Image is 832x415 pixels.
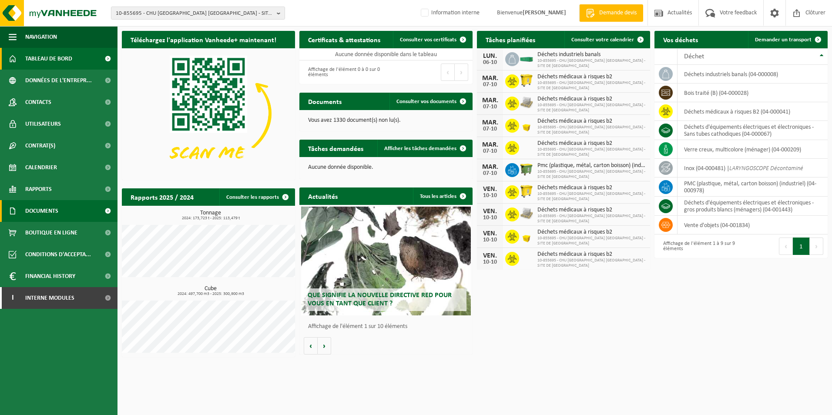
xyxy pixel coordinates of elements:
span: Consulter vos certificats [400,37,456,43]
span: 10-855695 - CHU [GEOGRAPHIC_DATA] [GEOGRAPHIC_DATA] - SITE DE [GEOGRAPHIC_DATA] [537,125,646,135]
p: Vous avez 1330 document(s) non lu(s). [308,117,464,124]
a: Que signifie la nouvelle directive RED pour vous en tant que client ? [301,207,471,315]
div: VEN. [481,252,499,259]
div: 06-10 [481,60,499,66]
div: MAR. [481,97,499,104]
span: 10-855695 - CHU [GEOGRAPHIC_DATA] [GEOGRAPHIC_DATA] - SITE DE [GEOGRAPHIC_DATA] [537,191,646,202]
div: 07-10 [481,126,499,132]
button: Previous [779,238,793,255]
span: 2024: 173,723 t - 2025: 113,479 t [126,216,295,221]
td: déchets médicaux à risques B2 (04-000041) [678,102,828,121]
span: Déchets médicaux à risques b2 [537,251,646,258]
a: Tous les articles [413,187,472,205]
td: déchets d'équipements électriques et électroniques - Sans tubes cathodiques (04-000067) [678,121,828,140]
span: 10-855695 - CHU [GEOGRAPHIC_DATA] [GEOGRAPHIC_DATA] - SITE DE [GEOGRAPHIC_DATA] [537,258,646,268]
div: 07-10 [481,82,499,88]
div: MAR. [481,141,499,148]
h2: Tâches demandées [299,140,372,157]
div: Affichage de l'élément 0 à 0 sur 0 éléments [304,63,382,82]
span: Calendrier [25,157,57,178]
div: 07-10 [481,171,499,177]
label: Information interne [419,7,480,20]
span: Pmc (plastique, métal, carton boisson) (industriel) [537,162,646,169]
h2: Vos déchets [654,31,707,48]
div: MAR. [481,75,499,82]
span: Consulter vos documents [396,99,456,104]
span: Utilisateurs [25,113,61,135]
span: Déchets médicaux à risques b2 [537,118,646,125]
h2: Tâches planifiées [477,31,544,48]
span: 10-855695 - CHU [GEOGRAPHIC_DATA] [GEOGRAPHIC_DATA] - SITE DE [GEOGRAPHIC_DATA] [537,103,646,113]
a: Consulter vos documents [389,93,472,110]
span: 2024: 497,700 m3 - 2025: 300,900 m3 [126,292,295,296]
div: MAR. [481,119,499,126]
p: Aucune donnée disponible. [308,164,464,171]
div: VEN. [481,230,499,237]
img: LP-SB-00030-HPE-22 [519,228,534,243]
span: Déchets médicaux à risques b2 [537,207,646,214]
button: 10-855695 - CHU [GEOGRAPHIC_DATA] [GEOGRAPHIC_DATA] - SITE DE [GEOGRAPHIC_DATA] - [GEOGRAPHIC_DATA] [111,7,285,20]
button: 1 [793,238,810,255]
img: WB-1100-HPE-GN-50 [519,162,534,177]
div: 07-10 [481,148,499,154]
a: Demande devis [579,4,643,22]
h2: Rapports 2025 / 2024 [122,188,202,205]
button: Next [455,64,468,81]
span: 10-855695 - CHU [GEOGRAPHIC_DATA] [GEOGRAPHIC_DATA] - SITE DE [GEOGRAPHIC_DATA] [537,147,646,157]
span: Déchets industriels banals [537,51,646,58]
button: Volgende [318,337,331,355]
i: LARYNGOSCOPE Décontaminé [729,165,803,172]
td: Aucune donnée disponible dans le tableau [299,48,473,60]
h3: Tonnage [126,210,295,221]
h2: Téléchargez l'application Vanheede+ maintenant! [122,31,285,48]
span: 10-855695 - CHU [GEOGRAPHIC_DATA] [GEOGRAPHIC_DATA] - SITE DE [GEOGRAPHIC_DATA] [537,169,646,180]
div: MAR. [481,164,499,171]
img: WB-0770-HPE-YW-14 [519,184,534,199]
span: 10-855695 - CHU [GEOGRAPHIC_DATA] [GEOGRAPHIC_DATA] - SITE DE [GEOGRAPHIC_DATA] [537,214,646,224]
td: inox (04-000481) | [678,159,828,177]
span: Conditions d'accepta... [25,244,91,265]
img: LP-SB-00030-HPE-22 [519,117,534,132]
div: 07-10 [481,104,499,110]
span: Contacts [25,91,51,113]
span: Navigation [25,26,57,48]
div: 10-10 [481,259,499,265]
div: 10-10 [481,237,499,243]
div: Affichage de l'élément 1 à 9 sur 9 éléments [659,237,737,256]
span: Demande devis [597,9,639,17]
span: Boutique en ligne [25,222,77,244]
td: bois traité (B) (04-000028) [678,84,828,102]
td: déchets industriels banals (04-000008) [678,65,828,84]
a: Consulter vos certificats [393,31,472,48]
span: Déchet [684,53,704,60]
div: 10-10 [481,193,499,199]
div: VEN. [481,186,499,193]
span: 10-855695 - CHU [GEOGRAPHIC_DATA] [GEOGRAPHIC_DATA] - SITE DE [GEOGRAPHIC_DATA] [537,236,646,246]
a: Consulter votre calendrier [564,31,649,48]
span: 10-855695 - CHU [GEOGRAPHIC_DATA] [GEOGRAPHIC_DATA] - SITE DE [GEOGRAPHIC_DATA] [537,80,646,91]
div: 10-10 [481,215,499,221]
span: Contrat(s) [25,135,55,157]
span: Demander un transport [755,37,812,43]
img: LP-PA-00000-WDN-11 [519,95,534,110]
span: I [9,287,17,309]
h3: Cube [126,286,295,296]
span: Afficher les tâches demandées [384,146,456,151]
a: Afficher les tâches demandées [377,140,472,157]
span: Données de l'entrepr... [25,70,92,91]
span: Tableau de bord [25,48,72,70]
td: vente d'objets (04-001834) [678,216,828,234]
a: Consulter les rapports [219,188,294,206]
div: VEN. [481,208,499,215]
strong: [PERSON_NAME] [523,10,566,16]
span: Déchets médicaux à risques b2 [537,96,646,103]
span: Déchets médicaux à risques b2 [537,140,646,147]
span: Rapports [25,178,52,200]
p: Affichage de l'élément 1 sur 10 éléments [308,324,468,330]
a: Demander un transport [748,31,827,48]
span: Documents [25,200,58,222]
button: Vorige [304,337,318,355]
span: Interne modules [25,287,74,309]
td: déchets d'équipements électriques et électroniques - gros produits blancs (ménagers) (04-001443) [678,197,828,216]
span: Déchets médicaux à risques b2 [537,74,646,80]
